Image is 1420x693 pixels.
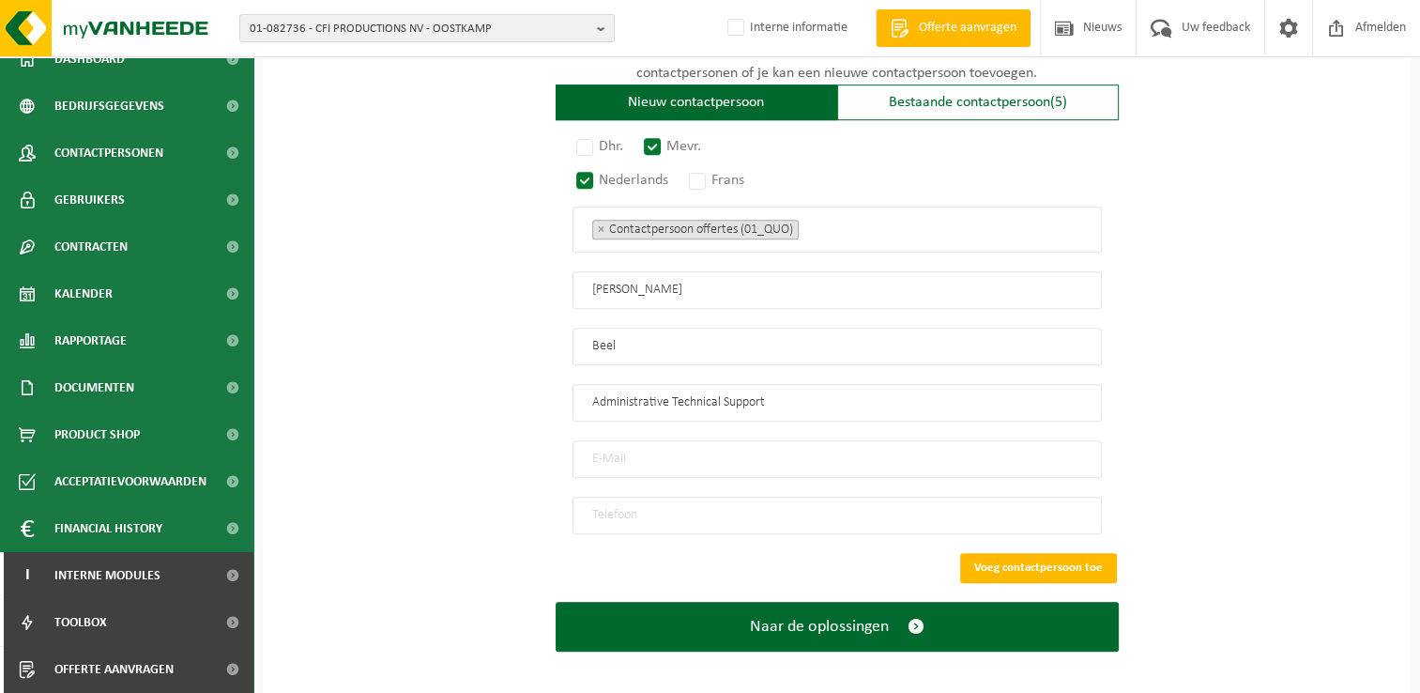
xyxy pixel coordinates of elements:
[54,646,174,693] span: Offerte aanvragen
[556,39,1119,85] p: Selecteer hier aan wie je de offerte wil richten. Je kan zoeken op bestaande contactpersonen of j...
[960,553,1117,583] button: Voeg contactpersoon toe
[724,14,847,42] label: Interne informatie
[54,364,134,411] span: Documenten
[640,133,707,160] label: Mevr.
[54,223,128,270] span: Contracten
[573,271,1102,309] input: Voornaam
[837,85,1119,120] div: Bestaande contactpersoon
[54,177,125,223] span: Gebruikers
[54,83,164,130] span: Bedrijfsgegevens
[556,85,837,120] div: Nieuw contactpersoon
[556,602,1119,652] button: Naar de oplossingen
[1050,95,1067,110] span: (5)
[54,130,163,177] span: Contactpersonen
[573,384,1102,422] input: Functie
[573,440,1102,478] input: E-Mail
[685,167,750,193] label: Frans
[54,599,107,646] span: Toolbox
[573,328,1102,365] input: Naam
[54,317,127,364] span: Rapportage
[54,36,125,83] span: Dashboard
[54,458,206,505] span: Acceptatievoorwaarden
[592,220,799,239] li: Contactpersoon offertes (01_QUO)
[19,552,36,599] span: I
[573,133,629,160] label: Dhr.
[876,9,1031,47] a: Offerte aanvragen
[54,552,160,599] span: Interne modules
[750,617,889,637] span: Naar de oplossingen
[54,505,162,552] span: Financial History
[250,15,589,43] span: 01-082736 - CFI PRODUCTIONS NV - OOSTKAMP
[239,14,615,42] button: 01-082736 - CFI PRODUCTIONS NV - OOSTKAMP
[573,497,1102,534] input: Telefoon
[54,411,140,458] span: Product Shop
[54,270,113,317] span: Kalender
[598,225,604,234] span: ×
[914,19,1021,38] span: Offerte aanvragen
[573,167,674,193] label: Nederlands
